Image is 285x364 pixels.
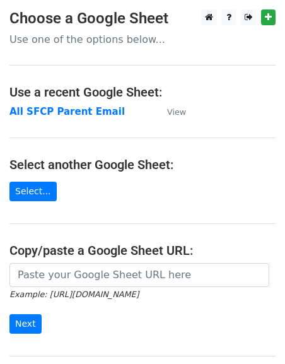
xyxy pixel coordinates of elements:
[9,33,276,46] p: Use one of the options below...
[9,182,57,201] a: Select...
[167,107,186,117] small: View
[154,106,186,117] a: View
[9,106,125,117] a: All SFCP Parent Email
[9,85,276,100] h4: Use a recent Google Sheet:
[9,9,276,28] h3: Choose a Google Sheet
[9,157,276,172] h4: Select another Google Sheet:
[9,314,42,334] input: Next
[9,290,139,299] small: Example: [URL][DOMAIN_NAME]
[9,243,276,258] h4: Copy/paste a Google Sheet URL:
[9,263,269,287] input: Paste your Google Sheet URL here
